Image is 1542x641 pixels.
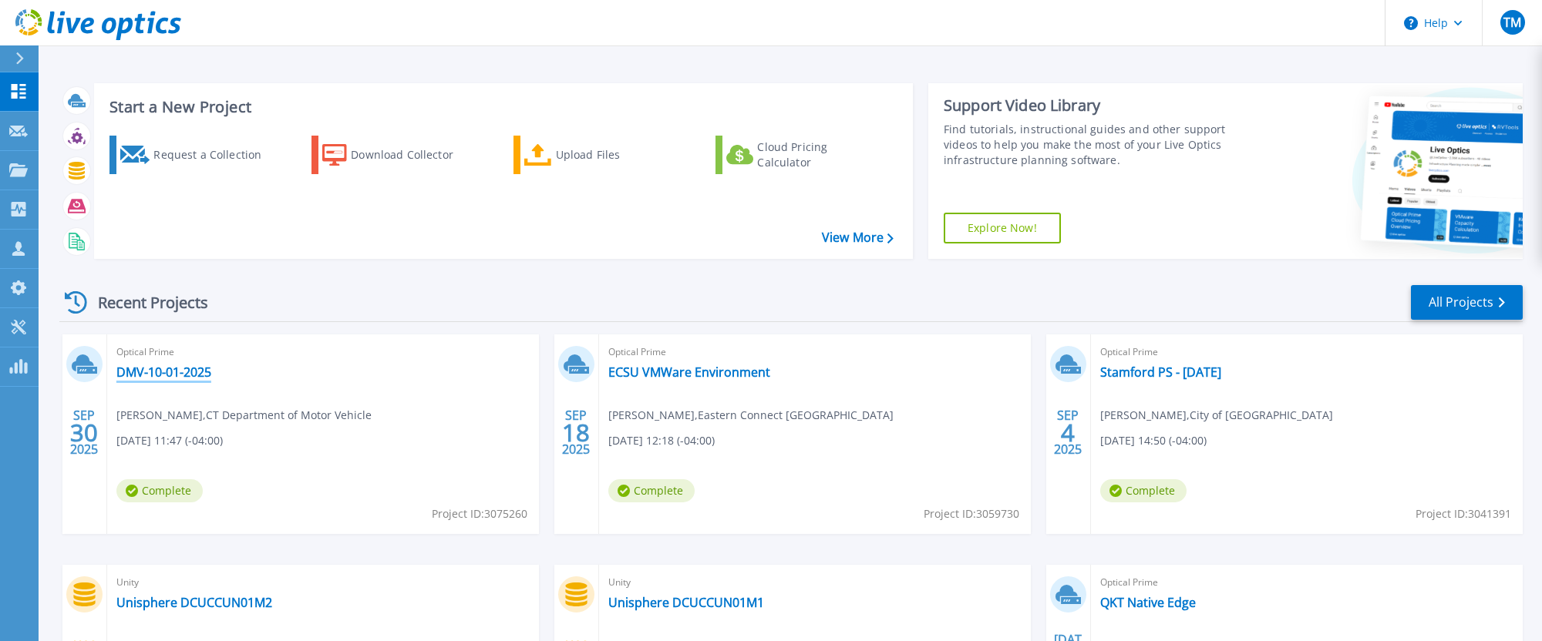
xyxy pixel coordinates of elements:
[109,99,893,116] h3: Start a New Project
[116,479,203,502] span: Complete
[116,595,272,610] a: Unisphere DCUCCUN01M2
[432,505,527,522] span: Project ID: 3075260
[116,574,530,591] span: Unity
[944,96,1247,116] div: Support Video Library
[1100,344,1513,361] span: Optical Prime
[351,139,474,170] div: Download Collector
[1416,505,1511,522] span: Project ID: 3041391
[1411,285,1523,320] a: All Projects
[1100,407,1333,424] span: [PERSON_NAME] , City of [GEOGRAPHIC_DATA]
[1100,574,1513,591] span: Optical Prime
[608,344,1022,361] span: Optical Prime
[1100,479,1187,502] span: Complete
[608,574,1022,591] span: Unity
[608,595,764,610] a: Unisphere DCUCCUN01M1
[69,404,99,461] div: SEP 2025
[944,213,1061,243] a: Explore Now!
[109,136,281,174] a: Request a Collection
[1100,364,1221,380] a: Stamford PS - [DATE]
[822,230,894,245] a: View More
[608,432,715,449] span: [DATE] 12:18 (-04:00)
[608,479,695,502] span: Complete
[1100,432,1207,449] span: [DATE] 14:50 (-04:00)
[556,139,679,170] div: Upload Files
[944,122,1247,168] div: Find tutorials, instructional guides and other support videos to help you make the most of your L...
[1061,426,1075,439] span: 4
[70,426,98,439] span: 30
[1503,16,1521,29] span: TM
[757,139,880,170] div: Cloud Pricing Calculator
[1100,595,1196,610] a: QKT Native Edge
[116,407,372,424] span: [PERSON_NAME] , CT Department of Motor Vehicle
[59,284,229,321] div: Recent Projects
[608,364,770,380] a: ECSU VMWare Environment
[513,136,685,174] a: Upload Files
[116,344,530,361] span: Optical Prime
[561,404,591,461] div: SEP 2025
[1053,404,1082,461] div: SEP 2025
[608,407,894,424] span: [PERSON_NAME] , Eastern Connect [GEOGRAPHIC_DATA]
[116,364,211,380] a: DMV-10-01-2025
[924,505,1019,522] span: Project ID: 3059730
[562,426,590,439] span: 18
[715,136,887,174] a: Cloud Pricing Calculator
[116,432,223,449] span: [DATE] 11:47 (-04:00)
[153,139,277,170] div: Request a Collection
[311,136,483,174] a: Download Collector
